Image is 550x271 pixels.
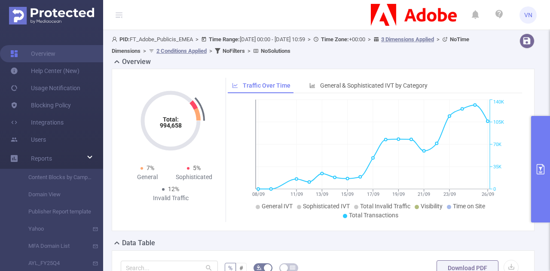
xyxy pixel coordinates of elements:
[171,173,217,182] div: Sophisticated
[524,6,532,24] span: VN
[257,265,262,270] i: icon: bg-colors
[493,100,504,105] tspan: 140K
[17,186,93,203] a: Domain View
[163,116,179,123] tspan: Total:
[10,97,71,114] a: Blocking Policy
[367,192,379,197] tspan: 17/09
[10,79,80,97] a: Usage Notification
[261,48,290,54] b: No Solutions
[122,238,155,248] h2: Data Table
[223,48,245,54] b: No Filters
[481,192,494,197] tspan: 26/09
[493,142,501,147] tspan: 70K
[349,212,398,219] span: Total Transactions
[10,45,55,62] a: Overview
[17,220,93,238] a: Yahoo
[303,203,350,210] span: Sophisticated IVT
[262,203,293,210] span: General IVT
[360,203,410,210] span: Total Invalid Traffic
[493,119,504,125] tspan: 105K
[381,36,434,43] u: 3 Dimensions Applied
[434,36,442,43] span: >
[392,192,404,197] tspan: 19/09
[119,36,130,43] b: PID:
[209,36,240,43] b: Time Range:
[309,82,315,88] i: icon: bar-chart
[365,36,373,43] span: >
[31,155,52,162] span: Reports
[193,164,201,171] span: 5%
[147,164,154,171] span: 7%
[252,192,264,197] tspan: 08/09
[320,82,428,89] span: General & Sophisticated IVT by Category
[418,192,430,197] tspan: 21/09
[9,7,94,24] img: Protected Media
[10,114,64,131] a: Integrations
[243,82,290,89] span: Traffic Over Time
[207,48,215,54] span: >
[315,192,328,197] tspan: 13/09
[493,186,496,192] tspan: 0
[421,203,443,210] span: Visibility
[17,238,93,255] a: MFA Domain List
[443,192,455,197] tspan: 23/09
[10,62,79,79] a: Help Center (New)
[17,169,93,186] a: Content Blocks by Campaign
[160,122,182,129] tspan: 994,658
[10,131,46,148] a: Users
[232,82,238,88] i: icon: line-chart
[17,203,93,220] a: Publisher Report template
[341,192,354,197] tspan: 15/09
[156,48,207,54] u: 2 Conditions Applied
[290,265,295,270] i: icon: table
[122,57,151,67] h2: Overview
[493,164,501,170] tspan: 35K
[321,36,349,43] b: Time Zone:
[124,173,171,182] div: General
[31,150,52,167] a: Reports
[168,186,179,192] span: 12%
[193,36,201,43] span: >
[147,194,194,203] div: Invalid Traffic
[305,36,313,43] span: >
[290,192,302,197] tspan: 11/09
[112,36,469,54] span: FT_Adobe_Publicis_EMEA [DATE] 00:00 - [DATE] 10:59 +00:00
[245,48,253,54] span: >
[453,203,485,210] span: Time on Site
[112,37,119,42] i: icon: user
[141,48,149,54] span: >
